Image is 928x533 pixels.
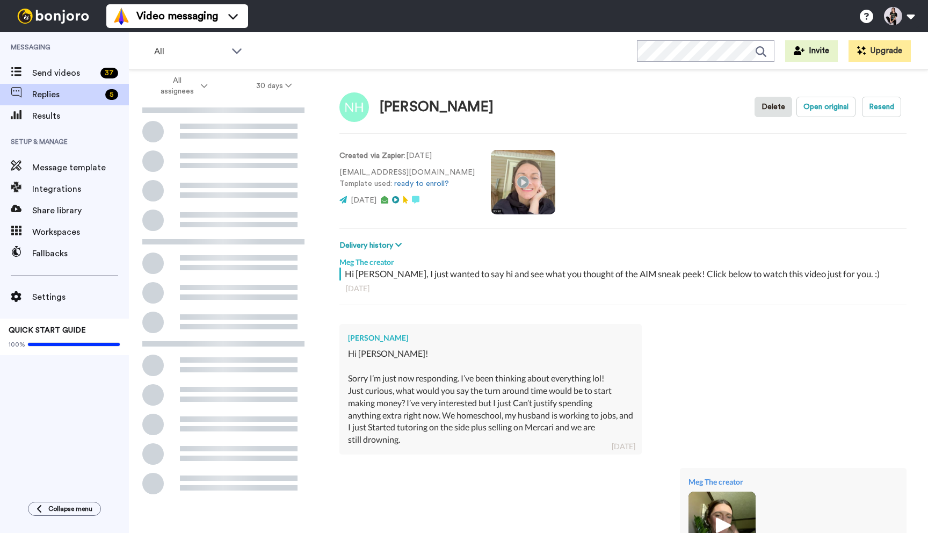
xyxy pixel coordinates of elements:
[154,45,226,58] span: All
[32,67,96,80] span: Send videos
[32,291,129,304] span: Settings
[348,348,633,446] div: Hi [PERSON_NAME]! Sorry I’m just now responding. I’ve been thinking about everything lol! Just cu...
[612,441,635,452] div: [DATE]
[131,71,232,101] button: All assignees
[136,9,218,24] span: Video messaging
[9,340,25,349] span: 100%
[232,76,316,96] button: 30 days
[339,152,404,160] strong: Created via Zapier
[796,97,856,117] button: Open original
[339,167,475,190] p: [EMAIL_ADDRESS][DOMAIN_NAME] Template used:
[32,204,129,217] span: Share library
[155,75,199,97] span: All assignees
[339,92,369,122] img: Image of Natasha Heacox
[32,88,101,101] span: Replies
[688,477,898,487] div: Meg The creator
[32,183,129,196] span: Integrations
[351,197,376,204] span: [DATE]
[339,150,475,162] p: : [DATE]
[13,9,93,24] img: bj-logo-header-white.svg
[380,99,494,115] div: [PERSON_NAME]
[339,240,405,251] button: Delivery history
[339,251,907,268] div: Meg The creator
[28,502,101,516] button: Collapse menu
[32,226,129,239] span: Workspaces
[345,268,904,280] div: Hi [PERSON_NAME], I just wanted to say hi and see what you thought of the AIM sneak peek! Click b...
[32,247,129,260] span: Fallbacks
[32,161,129,174] span: Message template
[113,8,130,25] img: vm-color.svg
[849,40,911,62] button: Upgrade
[105,89,118,100] div: 5
[394,180,449,188] a: ready to enroll?
[348,333,633,343] div: [PERSON_NAME]
[9,327,86,334] span: QUICK START GUIDE
[862,97,901,117] button: Resend
[100,68,118,78] div: 37
[755,97,792,117] button: Delete
[785,40,838,62] button: Invite
[346,283,900,294] div: [DATE]
[48,505,92,513] span: Collapse menu
[32,110,129,123] span: Results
